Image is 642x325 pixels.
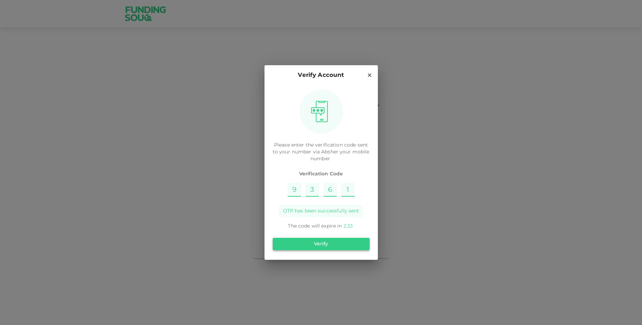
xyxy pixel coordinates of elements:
span: 2 : 33 [343,224,353,229]
span: your mobile number [311,150,369,161]
span: Verification Code [273,171,370,177]
span: OTP has been successfully sent [283,208,359,214]
p: Verify Account [298,71,344,80]
input: Please enter OTP character 2 [305,183,319,197]
span: The code will expire in [288,224,342,229]
input: Please enter OTP character 4 [341,183,355,197]
button: Verify [273,238,370,250]
input: Please enter OTP character 1 [288,183,301,197]
input: Please enter OTP character 3 [323,183,337,197]
p: Please enter the verification code sent to your number via Absher [273,142,370,162]
img: otpImage [308,101,330,123]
